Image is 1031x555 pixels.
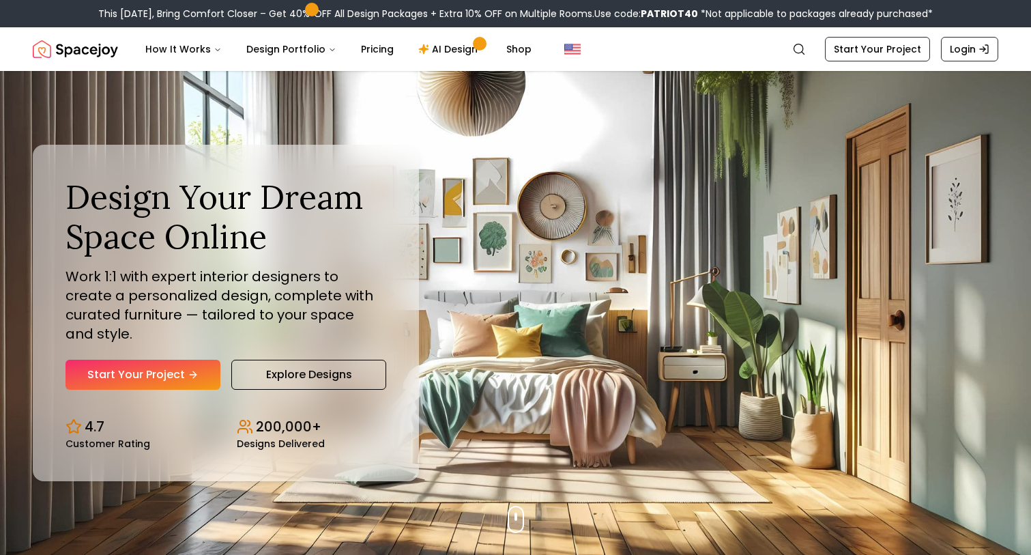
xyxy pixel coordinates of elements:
[235,35,347,63] button: Design Portfolio
[134,35,542,63] nav: Main
[66,360,220,390] a: Start Your Project
[66,439,150,449] small: Customer Rating
[825,37,930,61] a: Start Your Project
[85,417,104,436] p: 4.7
[594,7,698,20] span: Use code:
[33,27,998,71] nav: Global
[256,417,321,436] p: 200,000+
[407,35,493,63] a: AI Design
[66,267,386,343] p: Work 1:1 with expert interior designers to create a personalized design, complete with curated fu...
[350,35,405,63] a: Pricing
[134,35,233,63] button: How It Works
[66,406,386,449] div: Design stats
[941,37,998,61] a: Login
[33,35,118,63] a: Spacejoy
[495,35,542,63] a: Shop
[66,177,386,256] h1: Design Your Dream Space Online
[237,439,325,449] small: Designs Delivered
[98,7,933,20] div: This [DATE], Bring Comfort Closer – Get 40% OFF All Design Packages + Extra 10% OFF on Multiple R...
[33,35,118,63] img: Spacejoy Logo
[641,7,698,20] b: PATRIOT40
[564,41,581,57] img: United States
[231,360,386,390] a: Explore Designs
[698,7,933,20] span: *Not applicable to packages already purchased*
